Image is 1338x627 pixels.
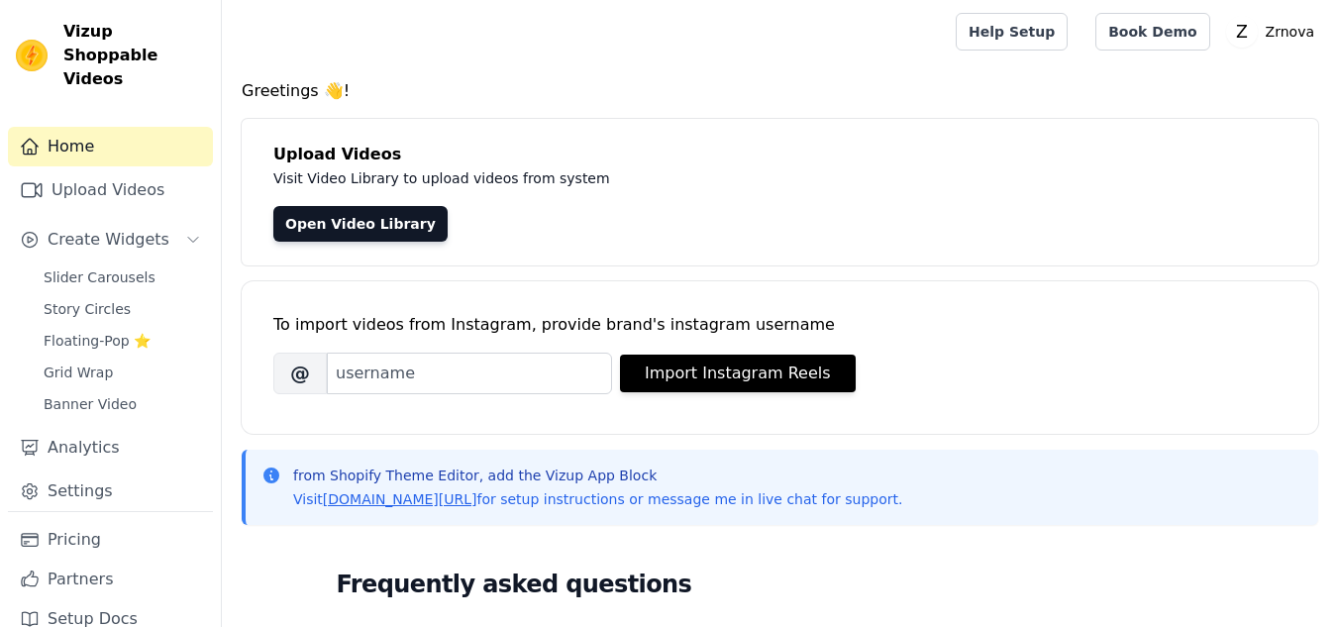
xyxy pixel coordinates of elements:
span: Grid Wrap [44,363,113,382]
span: Banner Video [44,394,137,414]
a: Grid Wrap [32,359,213,386]
button: Import Instagram Reels [620,355,856,392]
span: Create Widgets [48,228,169,252]
a: Settings [8,471,213,511]
span: @ [273,353,327,394]
p: from Shopify Theme Editor, add the Vizup App Block [293,466,902,485]
a: Analytics [8,428,213,468]
span: Floating-Pop ⭐ [44,331,151,351]
p: Visit for setup instructions or message me in live chat for support. [293,489,902,509]
h4: Upload Videos [273,143,1287,166]
span: Slider Carousels [44,267,155,287]
p: Zrnova [1258,14,1322,50]
a: Pricing [8,520,213,560]
img: Vizup [16,40,48,71]
a: Partners [8,560,213,599]
span: Story Circles [44,299,131,319]
h4: Greetings 👋! [242,79,1318,103]
a: Slider Carousels [32,263,213,291]
input: username [327,353,612,394]
button: Create Widgets [8,220,213,260]
a: Upload Videos [8,170,213,210]
text: Z [1236,22,1248,42]
a: Story Circles [32,295,213,323]
p: Visit Video Library to upload videos from system [273,166,1161,190]
a: Help Setup [956,13,1068,51]
div: To import videos from Instagram, provide brand's instagram username [273,313,1287,337]
button: Z Zrnova [1226,14,1322,50]
a: [DOMAIN_NAME][URL] [323,491,477,507]
a: Banner Video [32,390,213,418]
a: Floating-Pop ⭐ [32,327,213,355]
a: Home [8,127,213,166]
h2: Frequently asked questions [337,565,1224,604]
a: Open Video Library [273,206,448,242]
span: Vizup Shoppable Videos [63,20,205,91]
a: Book Demo [1095,13,1209,51]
